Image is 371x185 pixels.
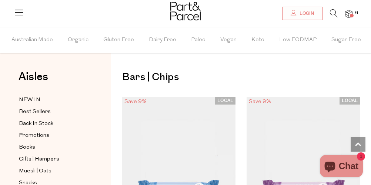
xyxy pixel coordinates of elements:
[318,155,365,179] inbox-online-store-chat: Shopify online store chat
[19,107,86,116] a: Best Sellers
[19,119,86,128] a: Back In Stock
[247,97,273,107] div: Save 9%
[19,166,86,176] a: Muesli | Oats
[19,143,86,152] a: Books
[19,108,51,116] span: Best Sellers
[19,69,48,85] span: Aisles
[331,27,361,53] span: Sugar Free
[122,97,149,107] div: Save 9%
[149,27,176,53] span: Dairy Free
[19,155,86,164] a: Gifts | Hampers
[19,143,35,152] span: Books
[298,10,314,17] span: Login
[19,167,51,176] span: Muesli | Oats
[19,71,48,90] a: Aisles
[282,7,322,20] a: Login
[19,131,86,140] a: Promotions
[122,69,360,86] h1: Bars | Chips
[345,10,352,18] a: 6
[19,155,59,164] span: Gifts | Hampers
[340,97,360,105] span: LOCAL
[279,27,317,53] span: Low FODMAP
[68,27,88,53] span: Organic
[353,10,360,16] span: 6
[19,96,40,105] span: NEW IN
[191,27,205,53] span: Paleo
[103,27,134,53] span: Gluten Free
[215,97,235,105] span: LOCAL
[220,27,237,53] span: Vegan
[11,27,53,53] span: Australian Made
[170,2,201,20] img: Part&Parcel
[251,27,264,53] span: Keto
[19,131,49,140] span: Promotions
[19,119,53,128] span: Back In Stock
[19,95,86,105] a: NEW IN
